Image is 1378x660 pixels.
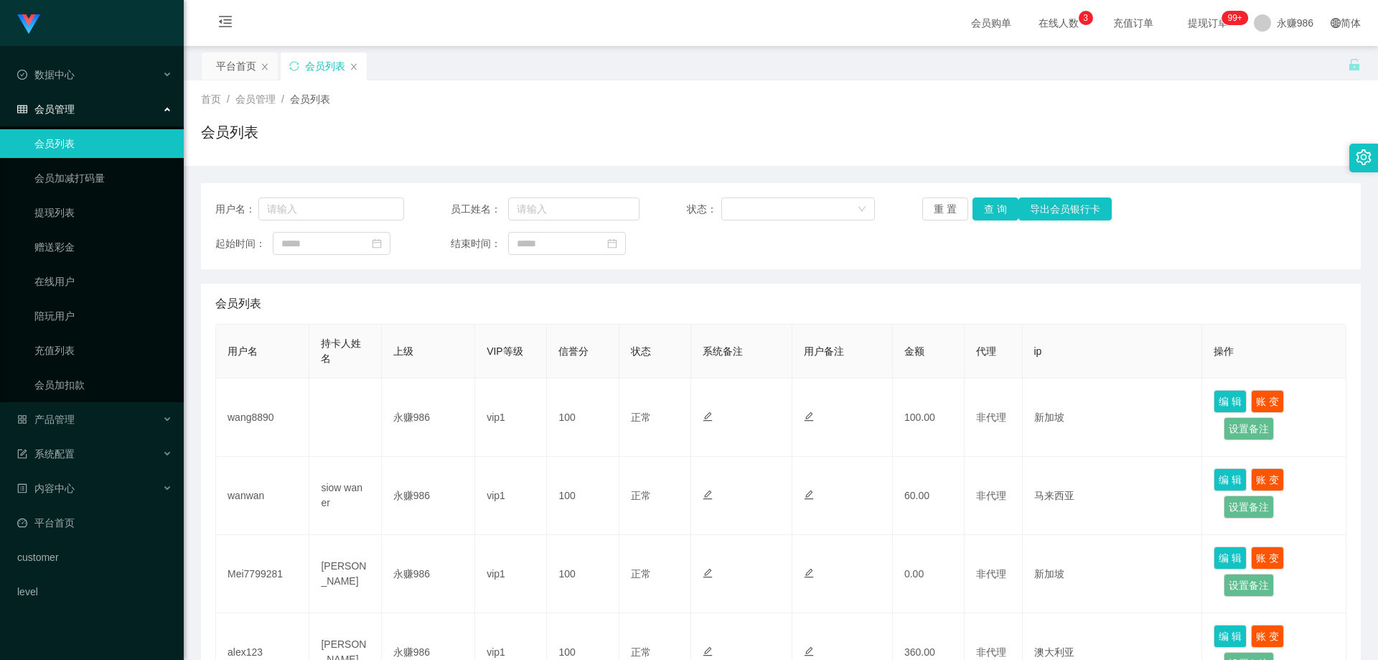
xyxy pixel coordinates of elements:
span: 金额 [904,345,924,357]
i: 图标: table [17,104,27,114]
span: 系统备注 [703,345,743,357]
i: 图标: sync [289,61,299,71]
td: 100 [547,378,619,457]
i: 图标: close [261,62,269,71]
span: 非代理 [976,412,1006,423]
button: 账 变 [1251,547,1284,570]
button: 账 变 [1251,390,1284,413]
i: 图标: edit [703,646,713,656]
span: 充值订单 [1106,18,1161,28]
i: 图标: form [17,449,27,459]
span: 首页 [201,93,221,105]
i: 图标: edit [804,412,814,422]
button: 编 辑 [1214,625,1247,648]
span: 持卡人姓名 [321,338,361,364]
button: 导出会员银行卡 [1018,197,1112,220]
sup: 273 [1222,11,1247,25]
span: 内容中心 [17,483,75,494]
a: 会员加减打码量 [34,164,172,192]
i: 图标: calendar [607,238,617,248]
input: 请输入 [508,197,639,220]
td: 100 [547,535,619,613]
i: 图标: calendar [372,238,382,248]
button: 编 辑 [1214,468,1247,491]
a: customer [17,543,172,572]
span: 用户备注 [804,345,844,357]
button: 重 置 [922,197,968,220]
span: 非代理 [976,490,1006,501]
span: 非代理 [976,646,1006,658]
td: vip1 [475,378,547,457]
i: 图标: setting [1356,149,1372,165]
i: 图标: global [1331,18,1341,28]
td: 60.00 [893,457,965,535]
i: 图标: appstore-o [17,414,27,424]
span: 起始时间： [215,236,273,251]
td: vip1 [475,457,547,535]
button: 查 询 [972,197,1018,220]
span: 代理 [976,345,996,357]
i: 图标: down [858,205,866,215]
span: 正常 [631,646,651,658]
a: 充值列表 [34,336,172,365]
a: 提现列表 [34,198,172,227]
span: / [281,93,284,105]
i: 图标: unlock [1348,58,1361,71]
i: 图标: edit [703,490,713,500]
span: 会员管理 [17,103,75,115]
td: 100 [547,457,619,535]
span: 正常 [631,568,651,580]
span: 结束时间： [451,236,508,251]
button: 设置备注 [1224,574,1274,597]
div: 会员列表 [305,52,345,80]
span: 操作 [1214,345,1234,357]
input: 请输入 [258,197,404,220]
span: 状态： [687,202,722,217]
span: 用户名： [215,202,258,217]
td: wang8890 [216,378,309,457]
button: 账 变 [1251,468,1284,491]
span: 会员管理 [235,93,276,105]
i: 图标: menu-fold [201,1,250,47]
td: wanwan [216,457,309,535]
h1: 会员列表 [201,121,258,143]
td: Mei7799281 [216,535,309,613]
span: 用户名 [228,345,258,357]
span: 系统配置 [17,448,75,460]
a: level [17,577,172,606]
i: 图标: edit [703,568,713,578]
button: 设置备注 [1224,496,1274,519]
i: 图标: edit [804,646,814,656]
button: 账 变 [1251,625,1284,648]
a: 会员列表 [34,129,172,158]
button: 编 辑 [1214,547,1247,570]
span: VIP等级 [487,345,523,357]
td: vip1 [475,535,547,613]
button: 编 辑 [1214,390,1247,413]
span: 提现订单 [1181,18,1235,28]
span: 上级 [393,345,413,357]
a: 图标: dashboard平台首页 [17,508,172,537]
div: 平台首页 [216,52,256,80]
span: 数据中心 [17,69,75,80]
td: [PERSON_NAME] [309,535,381,613]
i: 图标: edit [804,490,814,500]
sup: 3 [1079,11,1093,25]
p: 3 [1083,11,1088,25]
span: 在线人数 [1031,18,1086,28]
td: 永赚986 [382,378,475,457]
i: 图标: profile [17,483,27,493]
i: 图标: check-circle-o [17,70,27,80]
i: 图标: edit [804,568,814,578]
span: / [227,93,230,105]
a: 陪玩用户 [34,302,172,330]
span: 状态 [631,345,651,357]
td: siow wan er [309,457,381,535]
span: 正常 [631,490,651,501]
span: ip [1034,345,1042,357]
td: 永赚986 [382,535,475,613]
span: 非代理 [976,568,1006,580]
td: 马来西亚 [1023,457,1203,535]
td: 永赚986 [382,457,475,535]
i: 图标: edit [703,412,713,422]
